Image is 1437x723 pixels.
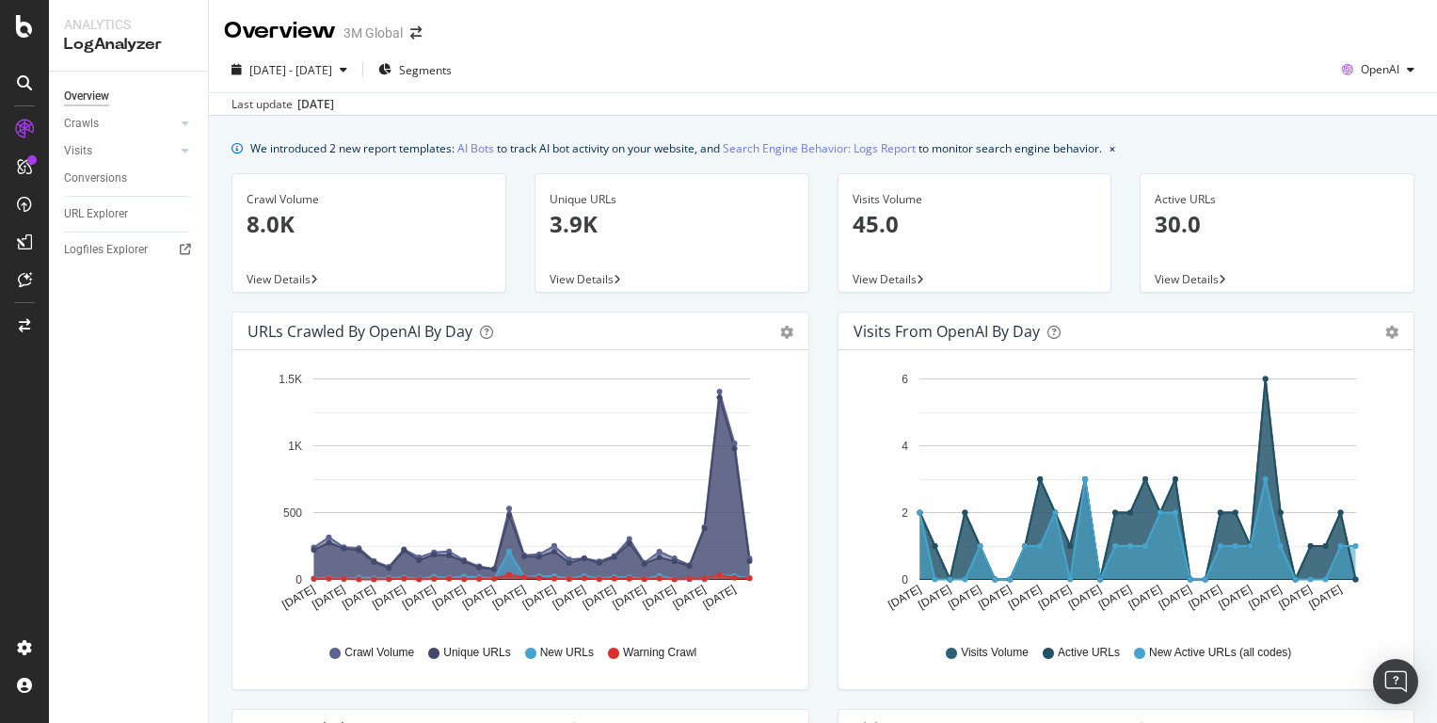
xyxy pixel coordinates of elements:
[1095,583,1133,612] text: [DATE]
[430,583,468,612] text: [DATE]
[247,365,793,627] svg: A chart.
[854,322,1040,341] div: Visits from OpenAI by day
[700,583,738,612] text: [DATE]
[399,62,452,78] span: Segments
[1276,583,1314,612] text: [DATE]
[1334,55,1422,85] button: OpenAI
[64,240,195,260] a: Logfiles Explorer
[1058,645,1120,661] span: Active URLs
[780,326,793,339] div: gear
[64,114,176,134] a: Crawls
[279,373,302,386] text: 1.5K
[64,169,127,188] div: Conversions
[550,191,794,208] div: Unique URLs
[371,55,459,85] button: Segments
[902,573,908,586] text: 0
[370,583,407,612] text: [DATE]
[247,271,311,287] span: View Details
[1065,583,1103,612] text: [DATE]
[224,55,355,85] button: [DATE] - [DATE]
[247,208,491,240] p: 8.0K
[460,583,498,612] text: [DATE]
[297,96,334,113] div: [DATE]
[961,645,1029,661] span: Visits Volume
[343,24,403,42] div: 3M Global
[232,96,334,113] div: Last update
[853,208,1097,240] p: 45.0
[250,138,1102,158] div: We introduced 2 new report templates: to track AI bot activity on your website, and to monitor se...
[853,191,1097,208] div: Visits Volume
[410,26,422,40] div: arrow-right-arrow-left
[64,240,148,260] div: Logfiles Explorer
[540,645,594,661] span: New URLs
[64,204,128,224] div: URL Explorer
[1373,659,1418,704] div: Open Intercom Messenger
[550,208,794,240] p: 3.9K
[249,62,332,78] span: [DATE] - [DATE]
[283,506,302,520] text: 500
[340,583,377,612] text: [DATE]
[224,15,336,47] div: Overview
[232,138,1414,158] div: info banner
[400,583,438,612] text: [DATE]
[1361,61,1399,77] span: OpenAI
[1105,135,1120,162] button: close banner
[64,34,193,56] div: LogAnalyzer
[64,87,195,106] a: Overview
[902,440,908,453] text: 4
[443,645,510,661] span: Unique URLs
[64,141,92,161] div: Visits
[946,583,983,612] text: [DATE]
[1385,326,1398,339] div: gear
[1246,583,1284,612] text: [DATE]
[1155,191,1399,208] div: Active URLs
[1156,583,1193,612] text: [DATE]
[1306,583,1344,612] text: [DATE]
[1149,645,1291,661] span: New Active URLs (all codes)
[581,583,618,612] text: [DATE]
[1126,583,1163,612] text: [DATE]
[916,583,953,612] text: [DATE]
[550,271,614,287] span: View Details
[1216,583,1253,612] text: [DATE]
[344,645,414,661] span: Crawl Volume
[247,191,491,208] div: Crawl Volume
[310,583,347,612] text: [DATE]
[279,583,317,612] text: [DATE]
[457,138,494,158] a: AI Bots
[1006,583,1044,612] text: [DATE]
[670,583,708,612] text: [DATE]
[1155,208,1399,240] p: 30.0
[902,506,908,520] text: 2
[854,365,1399,627] svg: A chart.
[623,645,696,661] span: Warning Crawl
[64,114,99,134] div: Crawls
[490,583,528,612] text: [DATE]
[520,583,558,612] text: [DATE]
[902,373,908,386] text: 6
[641,583,679,612] text: [DATE]
[723,138,916,158] a: Search Engine Behavior: Logs Report
[295,573,302,586] text: 0
[288,440,302,453] text: 1K
[1155,271,1219,287] span: View Details
[64,15,193,34] div: Analytics
[64,204,195,224] a: URL Explorer
[64,169,195,188] a: Conversions
[1036,583,1074,612] text: [DATE]
[1186,583,1223,612] text: [DATE]
[976,583,1014,612] text: [DATE]
[611,583,648,612] text: [DATE]
[886,583,923,612] text: [DATE]
[247,322,472,341] div: URLs Crawled by OpenAI by day
[64,87,109,106] div: Overview
[551,583,588,612] text: [DATE]
[64,141,176,161] a: Visits
[853,271,917,287] span: View Details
